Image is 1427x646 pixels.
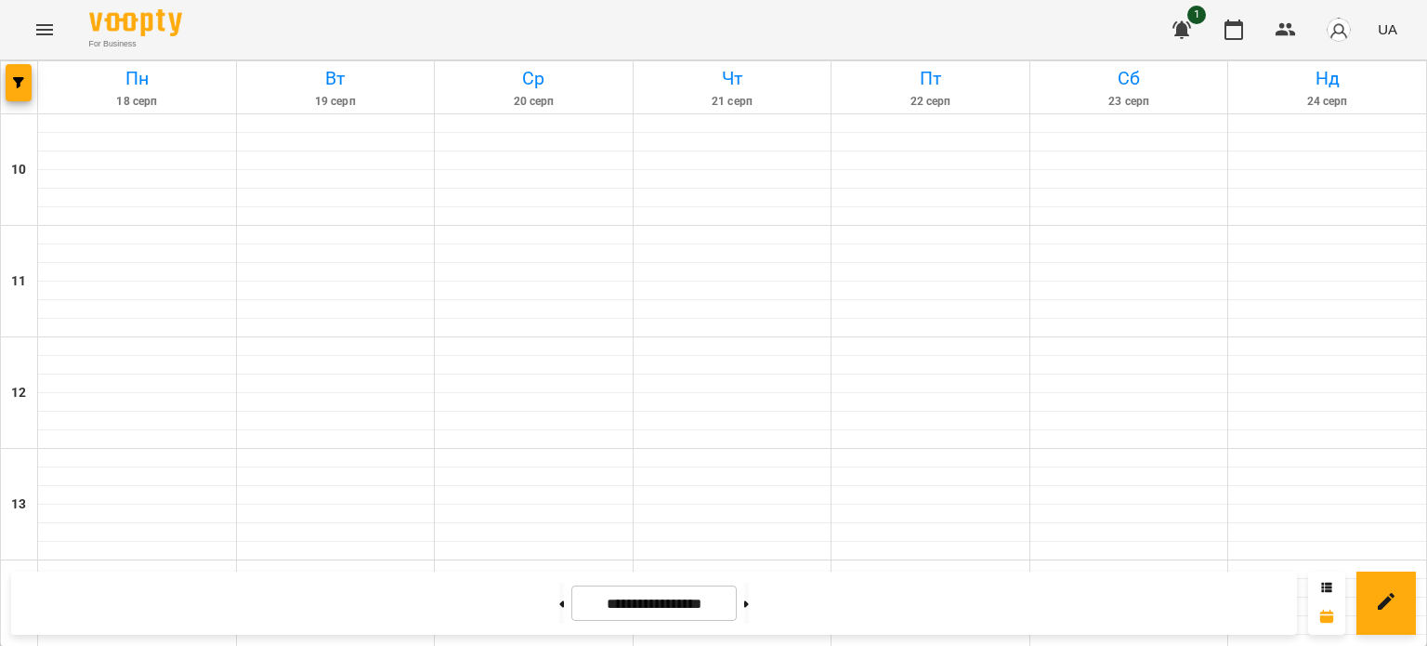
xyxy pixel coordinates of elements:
[1378,20,1397,39] span: UA
[11,160,26,180] h6: 10
[1231,93,1423,111] h6: 24 серп
[1326,17,1352,43] img: avatar_s.png
[89,9,182,36] img: Voopty Logo
[240,64,432,93] h6: Вт
[438,93,630,111] h6: 20 серп
[636,93,829,111] h6: 21 серп
[22,7,67,52] button: Menu
[1187,6,1206,24] span: 1
[1370,12,1405,46] button: UA
[1033,93,1225,111] h6: 23 серп
[11,494,26,515] h6: 13
[11,383,26,403] h6: 12
[11,271,26,292] h6: 11
[240,93,432,111] h6: 19 серп
[89,38,182,50] span: For Business
[636,64,829,93] h6: Чт
[41,64,233,93] h6: Пн
[834,93,1027,111] h6: 22 серп
[834,64,1027,93] h6: Пт
[438,64,630,93] h6: Ср
[1231,64,1423,93] h6: Нд
[41,93,233,111] h6: 18 серп
[1033,64,1225,93] h6: Сб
